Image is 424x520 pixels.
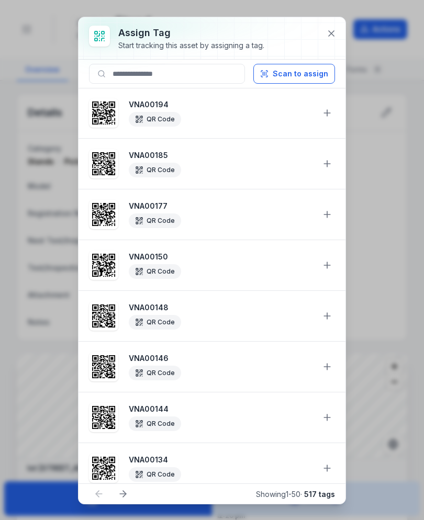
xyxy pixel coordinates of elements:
div: QR Code [129,213,181,228]
strong: VNA00185 [129,150,313,161]
div: QR Code [129,163,181,177]
strong: VNA00194 [129,99,313,110]
div: QR Code [129,366,181,380]
div: QR Code [129,467,181,482]
div: QR Code [129,264,181,279]
strong: VNA00150 [129,252,313,262]
div: QR Code [129,315,181,330]
strong: VNA00144 [129,404,313,414]
button: Scan to assign [253,64,335,84]
h3: Assign tag [118,26,264,40]
div: Start tracking this asset by assigning a tag. [118,40,264,51]
strong: VNA00146 [129,353,313,364]
strong: VNA00177 [129,201,313,211]
span: Showing 1 - 50 · [256,490,335,499]
strong: 517 tags [304,490,335,499]
div: QR Code [129,112,181,127]
strong: VNA00134 [129,455,313,465]
strong: VNA00148 [129,302,313,313]
div: QR Code [129,416,181,431]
